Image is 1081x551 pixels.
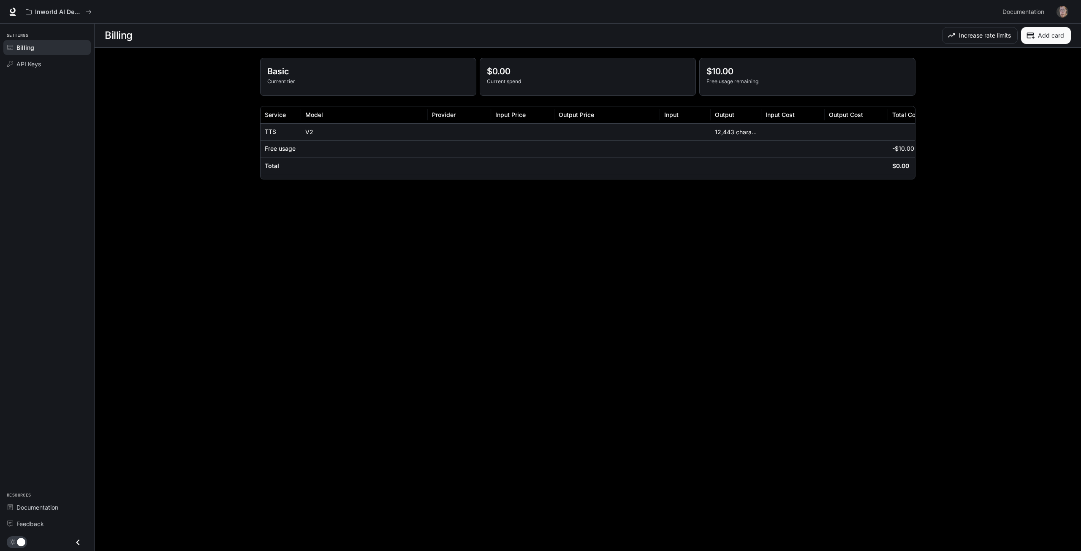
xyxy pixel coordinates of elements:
[17,537,25,546] span: Dark mode toggle
[3,516,91,531] a: Feedback
[664,111,679,118] div: Input
[265,144,296,153] p: Free usage
[711,123,761,140] div: 12,443 characters
[265,162,279,170] h6: Total
[487,78,689,85] p: Current spend
[267,65,469,78] p: Basic
[105,27,133,44] h1: Billing
[495,111,526,118] div: Input Price
[68,534,87,551] button: Close drawer
[16,60,41,68] span: API Keys
[265,111,286,118] div: Service
[265,128,276,136] p: TTS
[301,123,428,140] div: V2
[3,500,91,515] a: Documentation
[715,111,734,118] div: Output
[942,27,1018,44] button: Increase rate limits
[35,8,82,16] p: Inworld AI Demos
[22,3,95,20] button: All workspaces
[16,519,44,528] span: Feedback
[487,65,689,78] p: $0.00
[1021,27,1071,44] button: Add card
[1002,7,1044,17] span: Documentation
[3,40,91,55] a: Billing
[305,111,323,118] div: Model
[766,111,795,118] div: Input Cost
[706,65,908,78] p: $10.00
[892,111,921,118] div: Total Cost
[3,57,91,71] a: API Keys
[16,43,34,52] span: Billing
[829,111,863,118] div: Output Cost
[432,111,456,118] div: Provider
[706,78,908,85] p: Free usage remaining
[892,162,909,170] h6: $0.00
[559,111,594,118] div: Output Price
[16,503,58,512] span: Documentation
[267,78,469,85] p: Current tier
[892,144,914,153] p: -$10.00
[1054,3,1071,20] button: User avatar
[1057,6,1068,18] img: User avatar
[999,3,1051,20] a: Documentation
